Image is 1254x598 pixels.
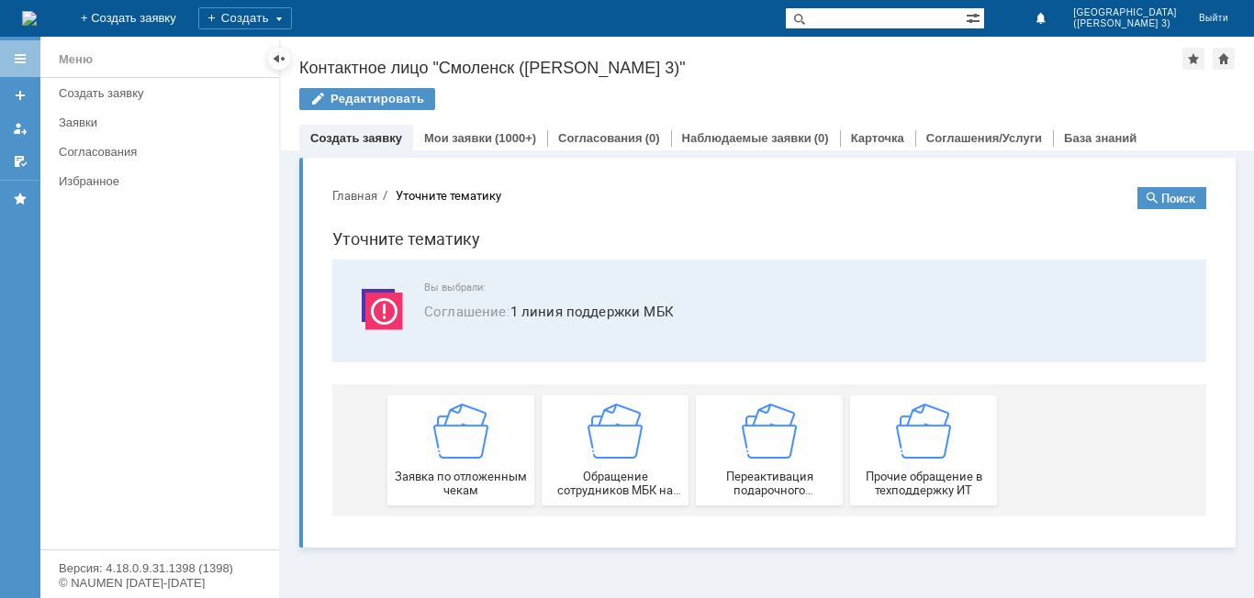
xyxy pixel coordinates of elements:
div: Меню [59,49,93,71]
button: Поиск [820,15,889,37]
div: Контактное лицо "Смоленск ([PERSON_NAME] 3)" [299,59,1182,77]
span: Прочие обращение в техподдержку ИТ [538,297,674,325]
div: Избранное [59,174,248,188]
img: svg%3E [37,109,92,164]
a: Согласования [558,131,643,145]
a: Мои заявки [424,131,492,145]
a: Создать заявку [51,79,275,107]
div: (0) [814,131,829,145]
div: Скрыть меню [268,48,290,70]
div: Версия: 4.18.0.9.31.1398 (1398) [59,562,261,574]
a: Мои заявки [6,114,35,143]
span: Расширенный поиск [966,8,984,26]
div: © NAUMEN [DATE]-[DATE] [59,577,261,589]
div: (0) [645,131,660,145]
span: ([PERSON_NAME] 3) [1073,18,1177,29]
button: Обращение сотрудников МБК на недоступность тех. поддержки [224,223,371,333]
div: Уточните тематику [78,17,184,30]
div: Создать заявку [59,86,268,100]
span: Вы выбрали: [106,109,867,121]
img: logo [22,11,37,26]
button: Главная [15,15,60,31]
span: Соглашение : [106,129,193,148]
a: Прочие обращение в техподдержку ИТ [532,223,679,333]
span: Переактивация подарочного сертификата [384,297,520,325]
a: Согласования [51,138,275,166]
a: Соглашения/Услуги [926,131,1042,145]
a: База знаний [1064,131,1136,145]
div: Создать [198,7,292,29]
div: Сделать домашней страницей [1213,48,1235,70]
span: 1 линия поддержки МБК [106,128,867,149]
a: Карточка [851,131,904,145]
div: Согласования [59,145,268,159]
button: Заявка по отложенным чекам [70,223,217,333]
a: Создать заявку [6,81,35,110]
img: getfafe0041f1c547558d014b707d1d9f05 [424,231,479,286]
span: Обращение сотрудников МБК на недоступность тех. поддержки [230,297,365,325]
h1: Уточните тематику [15,53,889,80]
span: [GEOGRAPHIC_DATA] [1073,7,1177,18]
img: getfafe0041f1c547558d014b707d1d9f05 [116,231,171,286]
a: Заявки [51,108,275,137]
a: Перейти на домашнюю страницу [22,11,37,26]
div: (1000+) [495,131,536,145]
div: Заявки [59,116,268,129]
a: Мои согласования [6,147,35,176]
span: Заявка по отложенным чекам [75,297,211,325]
img: getfafe0041f1c547558d014b707d1d9f05 [578,231,633,286]
img: getfafe0041f1c547558d014b707d1d9f05 [270,231,325,286]
a: Наблюдаемые заявки [682,131,812,145]
div: Добавить в избранное [1182,48,1204,70]
a: Создать заявку [310,131,402,145]
a: Переактивация подарочного сертификата [378,223,525,333]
